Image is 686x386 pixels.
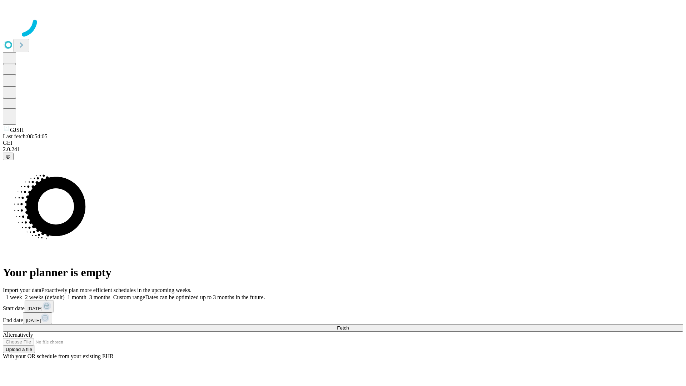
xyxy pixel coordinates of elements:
[6,294,22,300] span: 1 week
[25,294,65,300] span: 2 weeks (default)
[26,318,41,323] span: [DATE]
[23,312,52,324] button: [DATE]
[25,301,54,312] button: [DATE]
[3,353,114,359] span: With your OR schedule from your existing EHR
[10,127,24,133] span: GJSH
[3,153,14,160] button: @
[3,287,41,293] span: Import your data
[3,140,683,146] div: GEI
[3,266,683,279] h1: Your planner is empty
[68,294,86,300] span: 1 month
[337,325,349,331] span: Fetch
[6,154,11,159] span: @
[3,301,683,312] div: Start date
[3,324,683,332] button: Fetch
[28,306,43,311] span: [DATE]
[3,146,683,153] div: 2.0.241
[3,312,683,324] div: End date
[3,133,48,139] span: Last fetch: 08:54:05
[113,294,145,300] span: Custom range
[3,346,35,353] button: Upload a file
[3,332,33,338] span: Alternatively
[89,294,110,300] span: 3 months
[41,287,192,293] span: Proactively plan more efficient schedules in the upcoming weeks.
[145,294,265,300] span: Dates can be optimized up to 3 months in the future.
